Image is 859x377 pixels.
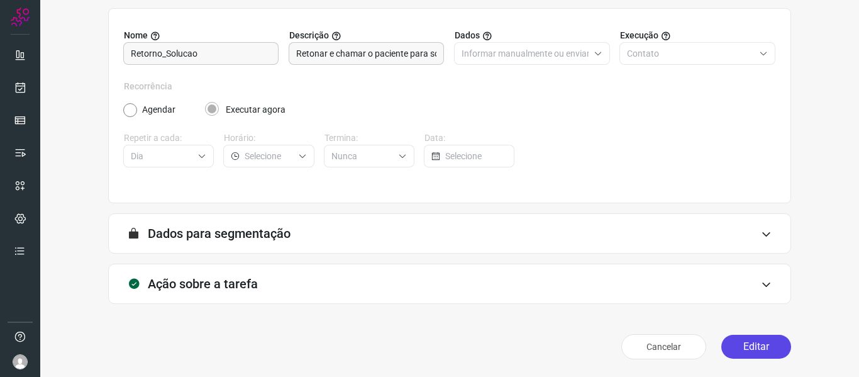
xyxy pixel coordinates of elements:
input: Selecione [331,145,393,167]
span: Descrição [289,29,329,42]
label: Termina: [324,132,414,145]
span: Execução [620,29,658,42]
button: Cancelar [621,334,706,359]
label: Data: [424,132,514,145]
input: Digite o nome para a sua tarefa. [131,43,271,64]
h3: Dados para segmentação [148,226,291,241]
button: Editar [721,335,791,359]
label: Repetir a cada: [124,132,214,145]
input: Selecione [131,145,192,167]
span: Dados [455,29,480,42]
label: Agendar [142,103,175,116]
label: Executar agora [226,103,285,116]
label: Horário: [224,132,314,145]
input: Forneça uma breve descrição da sua tarefa. [296,43,436,64]
input: Selecione o tipo de envio [627,43,754,64]
input: Selecione [245,145,292,167]
h3: Ação sobre a tarefa [148,276,258,291]
img: Logo [11,8,30,26]
label: Recorrência [124,80,775,93]
input: Selecione o tipo de envio [462,43,589,64]
img: avatar-user-boy.jpg [13,354,28,369]
input: Selecione [445,145,506,167]
span: Nome [124,29,148,42]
